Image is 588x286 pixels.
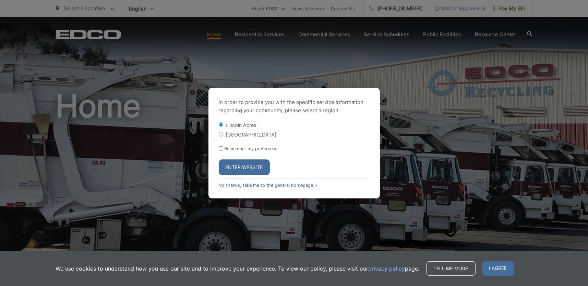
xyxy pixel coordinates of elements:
label: [GEOGRAPHIC_DATA] [226,132,277,138]
p: In order to provide you with the specific service information regarding your community, please se... [219,98,370,115]
a: No thanks, take me to the general homepage > [219,183,317,188]
label: Lincoln Acres [226,122,257,128]
button: Enter Website [219,159,270,175]
a: Tell me more [427,261,476,276]
p: We use cookies to understand how you use our site and to improve your experience. To view our pol... [56,264,420,273]
a: privacy policy [369,264,405,273]
span: I agree [482,261,514,276]
label: Remember my preference [225,146,278,151]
